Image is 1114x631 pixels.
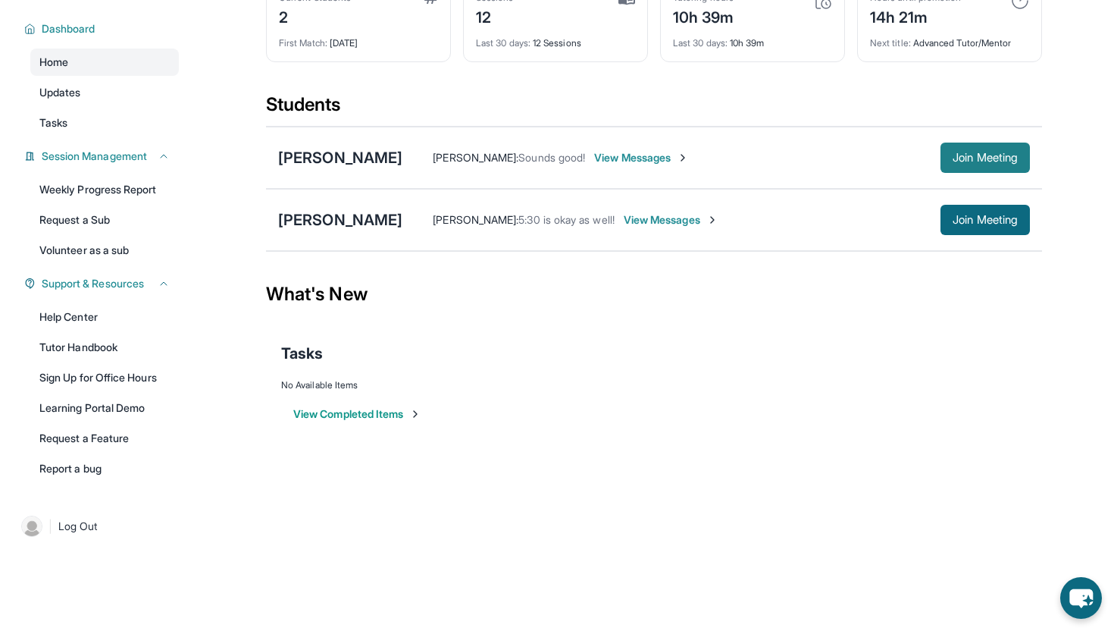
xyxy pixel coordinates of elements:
div: 10h 39m [673,4,734,28]
button: View Completed Items [293,407,421,422]
button: Join Meeting [940,205,1030,235]
span: Home [39,55,68,70]
span: [PERSON_NAME] : [433,213,518,226]
span: View Messages [594,150,689,165]
div: [PERSON_NAME] [278,147,402,168]
span: Sounds good! [518,151,585,164]
a: Request a Feature [30,425,179,452]
div: Advanced Tutor/Mentor [870,28,1029,49]
a: Sign Up for Office Hours [30,364,179,391]
a: Tasks [30,109,179,137]
button: chat-button [1060,577,1102,619]
span: Join Meeting [953,215,1018,224]
button: Dashboard [36,21,170,36]
div: No Available Items [281,379,1027,391]
a: Tutor Handbook [30,334,179,361]
a: Help Center [30,303,179,331]
a: |Log Out [15,510,179,543]
div: 14h 21m [870,4,961,28]
span: Updates [39,85,81,100]
span: Tasks [281,343,323,364]
div: Students [266,93,1042,126]
a: Home [30,49,179,76]
a: Learning Portal Demo [30,394,179,422]
img: Chevron-Right [706,214,718,226]
div: 12 Sessions [476,28,635,49]
span: Tasks [39,115,67,130]
a: Updates [30,79,179,106]
span: Log Out [58,519,98,534]
div: [PERSON_NAME] [278,209,402,231]
img: Chevron-Right [677,152,689,164]
div: What's New [266,261,1042,328]
a: Volunteer as a sub [30,237,179,264]
div: 12 [476,4,514,28]
span: | [49,517,52,535]
span: Support & Resources [42,276,144,291]
div: 10h 39m [673,28,832,49]
span: First Match : [279,37,327,49]
a: Request a Sub [30,206,179,234]
span: View Messages [624,212,718,228]
span: Last 30 days : [476,37,530,49]
div: [DATE] [279,28,438,49]
img: user-img [21,516,42,537]
a: Report a bug [30,455,179,482]
span: Join Meeting [953,153,1018,162]
span: Dashboard [42,21,95,36]
div: 2 [279,4,351,28]
span: [PERSON_NAME] : [433,151,518,164]
button: Support & Resources [36,276,170,291]
button: Session Management [36,149,170,164]
span: Next title : [870,37,911,49]
span: 5:30 is okay as well! [518,213,614,226]
span: Session Management [42,149,147,164]
a: Weekly Progress Report [30,176,179,203]
button: Join Meeting [940,143,1030,173]
span: Last 30 days : [673,37,728,49]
